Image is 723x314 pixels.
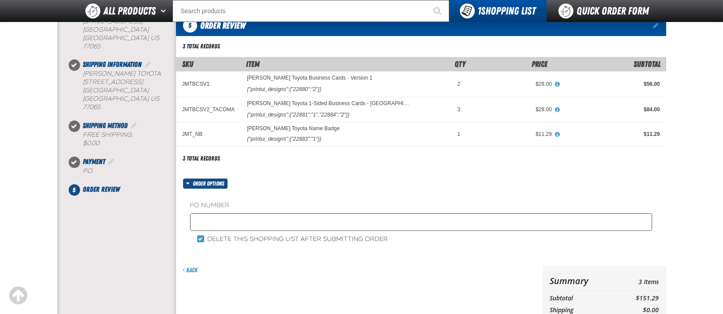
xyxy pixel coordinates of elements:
[83,167,176,175] div: P.O.
[473,131,552,138] div: $11.29
[183,42,220,51] div: 3 total records
[74,59,176,120] li: Shipping Information. Step 2 of 5. Completed
[247,101,411,107] a: [PERSON_NAME] Toyota 1-Sided Business Cards - [GEOGRAPHIC_DATA]
[83,43,101,50] bdo: 77065
[197,235,388,244] label: Delete this shopping list after submitting order
[552,106,563,114] button: View All Prices for Joe Myers Toyota 1-Sided Business Cards - Tacoma
[183,154,220,163] div: 3 total records
[564,106,660,113] div: $84.00
[613,273,659,288] td: 3 Items
[478,5,481,17] strong: 1
[74,184,176,195] li: Order Review. Step 5 of 5. Not Completed
[564,131,660,138] div: $11.29
[247,111,349,118] div: {"printui_designs":{"22881":"1","22884":"2"}}
[653,22,660,29] a: Edit items
[9,286,28,305] div: Scroll to the top
[74,120,176,157] li: Shipping Method. Step 3 of 5. Completed
[83,185,120,194] span: Order Review
[478,5,536,17] span: Shopping List
[130,121,139,130] a: Edit Shipping Method
[83,34,149,42] span: [GEOGRAPHIC_DATA]
[69,184,80,196] span: 5
[176,72,241,97] td: JMTBCSV1
[83,18,143,25] span: [STREET_ADDRESS]
[83,139,100,147] strong: $0.00
[83,131,176,148] div: Free Shipping:
[83,70,161,77] span: [PERSON_NAME] Toyota
[247,125,340,131] a: [PERSON_NAME] Toyota Name Badge
[183,59,194,69] a: SKU
[564,80,660,88] div: $56.00
[107,157,116,166] a: Edit Payment
[552,131,563,139] button: View All Prices for Joe Myers Toyota Name Badge
[151,95,160,102] span: US
[247,135,321,142] div: {"printui_designs":{"22883":"1"}}
[473,106,552,113] div: $28.00
[183,18,197,33] span: 5
[457,81,460,87] span: 2
[183,267,198,274] a: Back
[550,273,613,288] th: Summary
[83,87,149,94] span: [GEOGRAPHIC_DATA]
[176,97,241,122] td: JMTBCSV2_TACOMA
[457,106,460,113] span: 3
[457,131,460,137] span: 1
[193,179,228,189] span: Order options
[613,292,659,304] td: $151.29
[183,179,228,189] button: Order options
[634,59,661,69] span: Subtotal
[247,86,321,93] div: {"printui_designs":{"22880":"2"}}
[455,59,466,69] span: Qty
[197,235,204,242] input: Delete this shopping list after submitting order
[201,20,246,31] span: Order Review
[246,59,260,69] span: Item
[151,34,160,42] span: US
[190,201,652,210] label: PO Number
[104,3,156,19] span: All Products
[247,75,372,81] a: [PERSON_NAME] Toyota Business Cards - Version 1
[83,78,143,86] span: [STREET_ADDRESS]
[74,157,176,184] li: Payment. Step 4 of 5. Completed
[473,80,552,88] div: $28.00
[83,103,101,111] bdo: 77065
[176,122,241,146] td: JMT_NB
[83,157,106,166] span: Payment
[532,59,547,69] span: Price
[144,60,153,69] a: Edit Shipping Information
[83,121,128,130] span: Shipping Method
[83,95,149,102] span: [GEOGRAPHIC_DATA]
[83,60,142,69] span: Shipping Information
[83,26,149,33] span: [GEOGRAPHIC_DATA]
[550,292,613,304] th: Subtotal
[552,80,563,88] button: View All Prices for Joe Myers Toyota Business Cards - Version 1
